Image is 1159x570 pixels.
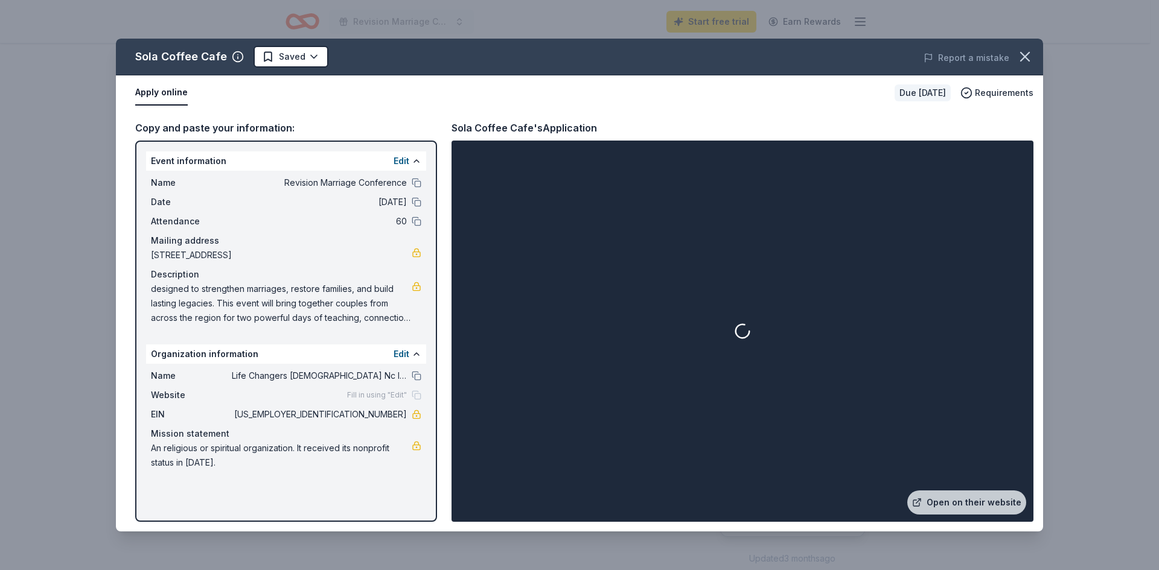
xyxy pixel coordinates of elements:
div: Sola Coffee Cafe [135,47,227,66]
span: EIN [151,407,232,422]
span: [STREET_ADDRESS] [151,248,412,262]
span: Revision Marriage Conference [232,176,407,190]
div: Mission statement [151,426,421,441]
div: Sola Coffee Cafe's Application [452,120,597,136]
span: Name [151,176,232,190]
button: Apply online [135,80,188,106]
div: Copy and paste your information: [135,120,437,136]
span: Requirements [975,86,1033,100]
div: Description [151,267,421,282]
button: Edit [394,347,409,361]
span: [DATE] [232,195,407,209]
span: Date [151,195,232,209]
span: Saved [279,49,305,64]
span: Attendance [151,214,232,229]
a: Open on their website [907,490,1026,515]
div: Event information [146,151,426,171]
div: Organization information [146,344,426,364]
span: [US_EMPLOYER_IDENTIFICATION_NUMBER] [232,407,407,422]
button: Report a mistake [924,51,1009,65]
div: Mailing address [151,233,421,248]
span: Life Changers [DEMOGRAPHIC_DATA] Nc Inc [232,369,407,383]
button: Requirements [960,86,1033,100]
button: Edit [394,154,409,168]
div: Due [DATE] [895,84,951,101]
span: 60 [232,214,407,229]
button: Saved [254,46,328,68]
span: Name [151,369,232,383]
span: designed to strengthen marriages, restore families, and build lasting legacies. This event will b... [151,282,412,325]
span: Fill in using "Edit" [347,390,407,400]
span: An religious or spiritual organization. It received its nonprofit status in [DATE]. [151,441,412,470]
span: Website [151,388,232,402]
